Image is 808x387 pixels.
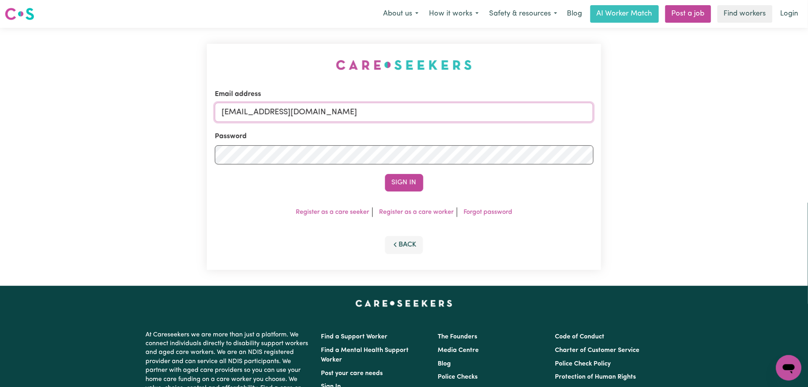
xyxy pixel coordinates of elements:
a: AI Worker Match [590,5,659,23]
a: The Founders [438,334,478,340]
a: Find a Mental Health Support Worker [321,347,409,363]
input: Email address [215,103,594,122]
a: Find workers [718,5,773,23]
a: Login [776,5,803,23]
label: Email address [215,89,261,100]
a: Post a job [665,5,711,23]
button: Sign In [385,174,423,192]
a: Protection of Human Rights [555,374,636,380]
button: Back [385,236,423,254]
button: Safety & resources [484,6,562,22]
a: Find a Support Worker [321,334,388,340]
a: Police Check Policy [555,361,611,367]
label: Password [215,131,247,142]
a: Blog [438,361,451,367]
button: How it works [424,6,484,22]
a: Post your care needs [321,370,383,377]
button: About us [378,6,424,22]
a: Register as a care seeker [296,209,369,215]
iframe: Button to launch messaging window [776,355,802,381]
a: Code of Conduct [555,334,604,340]
a: Forgot password [464,209,512,215]
a: Blog [562,5,587,23]
a: Register as a care worker [379,209,454,215]
a: Careseekers home page [356,300,452,307]
a: Media Centre [438,347,479,354]
img: Careseekers logo [5,7,34,21]
a: Charter of Customer Service [555,347,639,354]
a: Careseekers logo [5,5,34,23]
a: Police Checks [438,374,478,380]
